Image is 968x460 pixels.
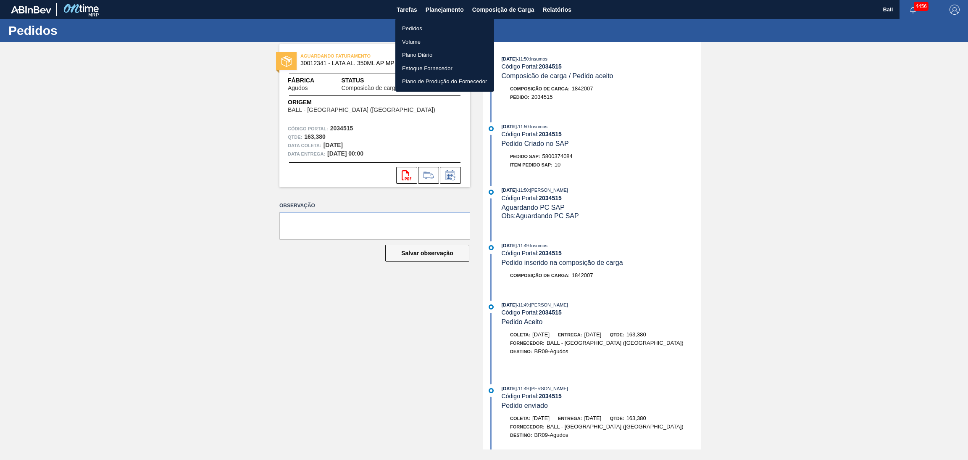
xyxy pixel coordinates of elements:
a: Estoque Fornecedor [395,62,494,75]
a: Pedidos [395,22,494,35]
a: Volume [395,35,494,49]
a: Plano de Produção do Fornecedor [395,75,494,88]
a: Plano Diário [395,48,494,62]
